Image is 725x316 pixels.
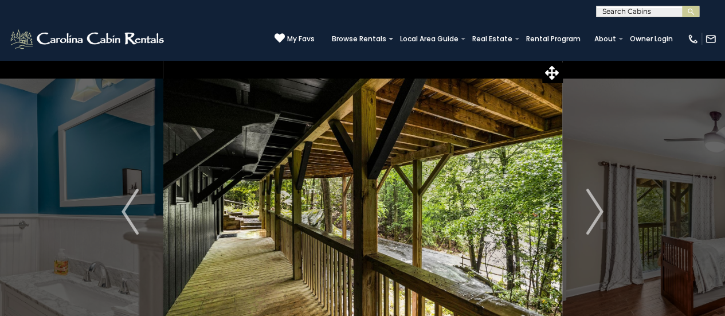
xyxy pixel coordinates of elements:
a: About [589,31,622,47]
img: phone-regular-white.png [687,33,699,45]
a: Rental Program [520,31,586,47]
span: My Favs [287,34,315,44]
img: arrow [586,189,603,235]
img: White-1-2.png [9,28,167,50]
img: mail-regular-white.png [705,33,716,45]
a: Owner Login [624,31,679,47]
a: My Favs [275,33,315,45]
a: Local Area Guide [394,31,464,47]
img: arrow [122,189,139,235]
a: Real Estate [467,31,518,47]
a: Browse Rentals [326,31,392,47]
